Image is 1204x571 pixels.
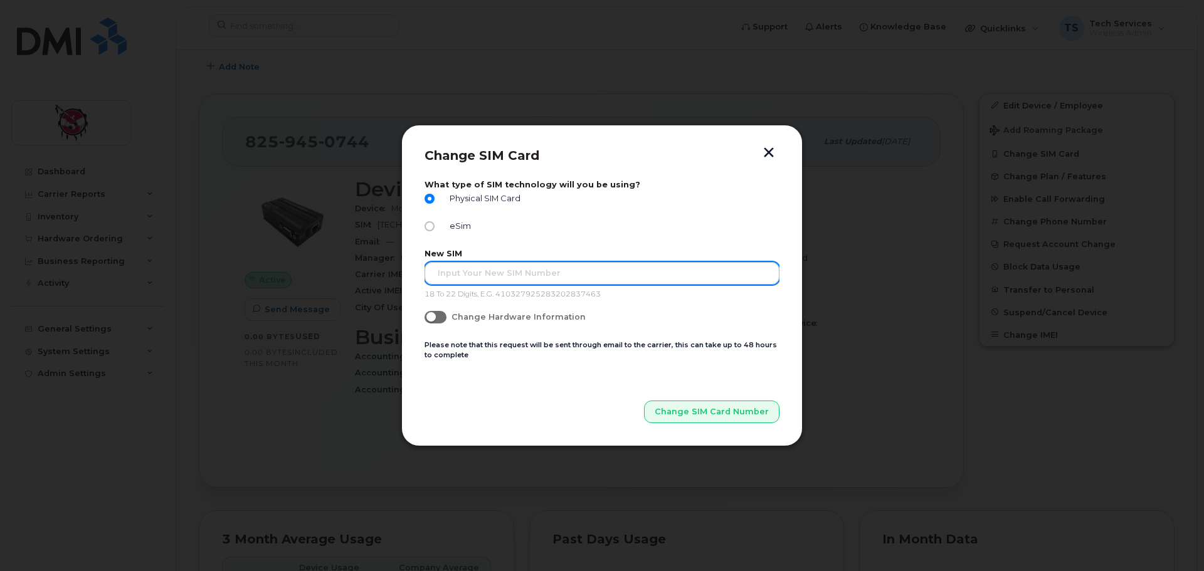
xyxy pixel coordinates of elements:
[425,290,779,300] p: 18 To 22 Digits, E.G. 410327925283202837463
[425,180,779,189] label: What type of SIM technology will you be using?
[445,194,520,203] span: Physical SIM Card
[425,194,435,204] input: Physical SIM Card
[451,312,586,322] span: Change Hardware Information
[425,249,779,258] label: New SIM
[425,221,435,231] input: eSim
[655,406,769,417] span: Change SIM Card Number
[425,262,779,285] input: Input Your New SIM Number
[445,221,471,231] span: eSim
[425,311,435,321] input: Change Hardware Information
[1149,516,1195,562] iframe: Messenger Launcher
[425,148,539,163] span: Change SIM Card
[644,401,779,423] button: Change SIM Card Number
[425,340,777,360] small: Please note that this request will be sent through email to the carrier, this can take up to 48 h...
